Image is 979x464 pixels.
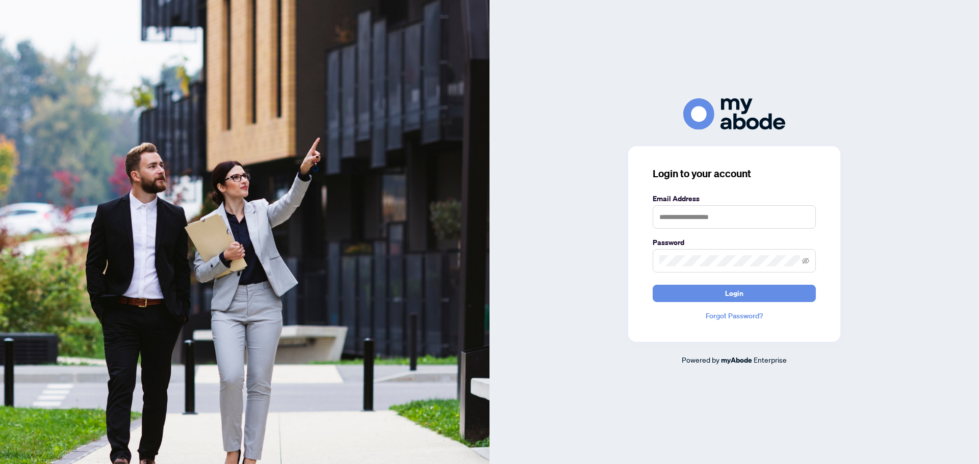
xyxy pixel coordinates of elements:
[721,354,752,366] a: myAbode
[653,310,816,321] a: Forgot Password?
[725,285,743,302] span: Login
[683,98,785,129] img: ma-logo
[653,285,816,302] button: Login
[802,257,809,264] span: eye-invisible
[754,355,787,364] span: Enterprise
[653,237,816,248] label: Password
[653,167,816,181] h3: Login to your account
[653,193,816,204] label: Email Address
[682,355,719,364] span: Powered by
